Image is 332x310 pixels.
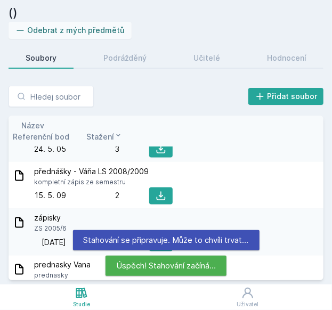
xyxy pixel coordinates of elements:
font: 15. 5. 09 [35,191,66,200]
a: Podrážděný [86,47,164,69]
font: () [9,6,18,20]
font: Hodnocení [267,53,306,62]
font: přednášky - Váňa LS 2008/2009 [34,167,149,176]
button: Odebrat z mých předmětů [9,22,132,39]
a: Hodnocení [250,47,323,69]
font: 3 [115,144,119,153]
font: Učitelé [193,53,220,62]
font: Studie [73,301,90,307]
font: Stažení [86,132,114,141]
font: prednasky Vana [34,260,91,270]
font: 2 [115,191,119,200]
input: Hledej soubor [9,86,94,107]
font: Soubory [26,53,56,62]
font: zápisky [34,214,61,223]
button: Referenční bod [13,131,69,142]
font: Odebrat z mých předmětů [28,26,125,35]
font: Přidat soubor [267,92,317,101]
font: kompletní zápis ze semestru [34,178,126,186]
font: prednasky [34,272,68,280]
font: Uživatel [237,301,259,307]
font: Stahování se připravuje. Může to chvíli trvat… [84,235,249,245]
button: Název [21,120,44,131]
font: Úspěch! Stahování začíná… [116,260,216,271]
a: Soubory [9,47,74,69]
font: Referenční bod [13,132,69,141]
font: Podrážděný [103,53,147,62]
font: 24. 5. 05 [34,144,66,153]
font: Název [21,121,44,130]
a: Učitelé [177,47,238,69]
font: [DATE] [42,238,66,247]
button: Přidat soubor [248,88,324,105]
button: Stažení [86,131,123,142]
font: ZS 2005/6 [34,225,67,233]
